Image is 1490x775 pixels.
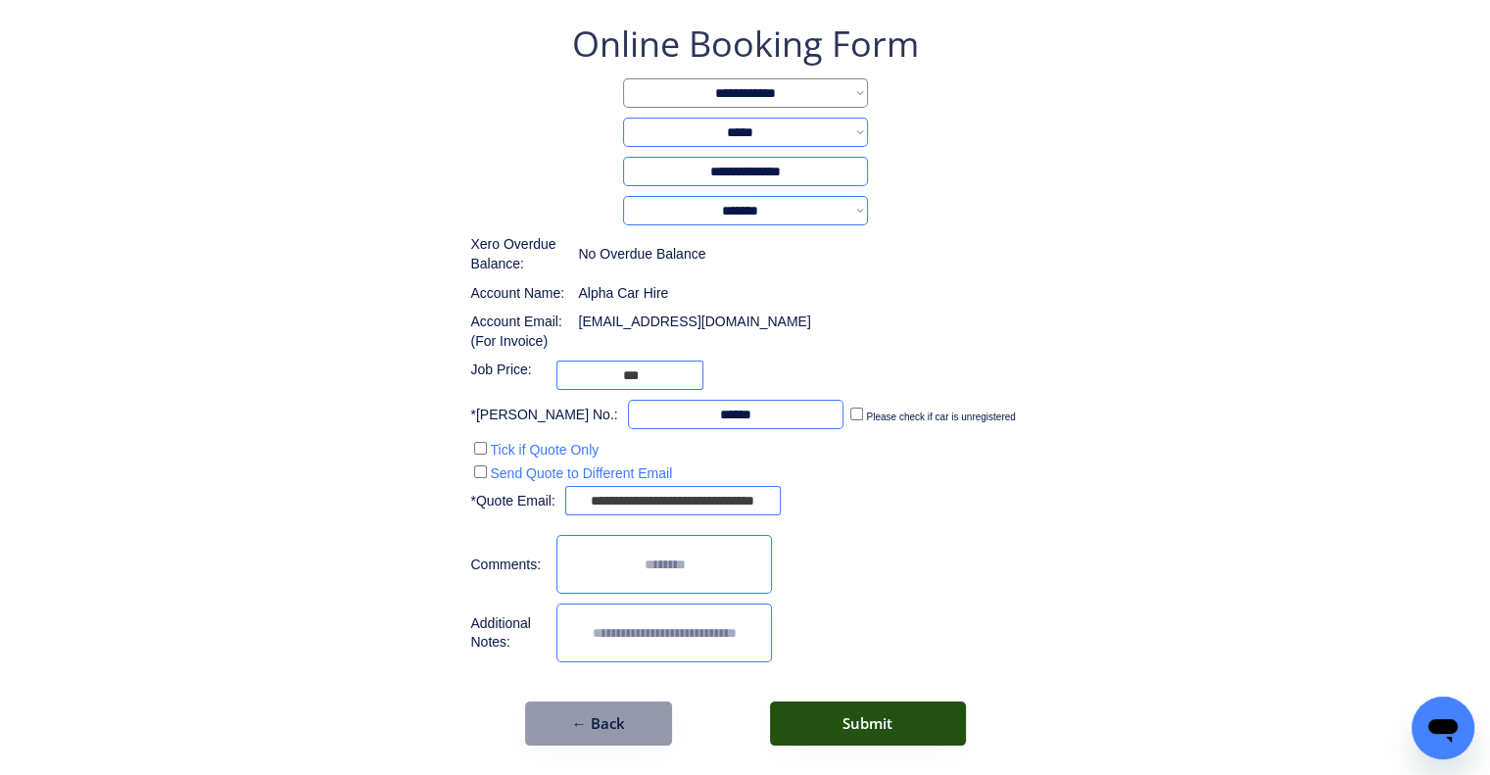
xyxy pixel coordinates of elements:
div: Account Email: (For Invoice) [470,313,568,351]
div: Additional Notes: [470,614,547,653]
div: *[PERSON_NAME] No.: [470,406,617,425]
div: *Quote Email: [470,492,554,511]
button: ← Back [525,702,672,746]
div: Alpha Car Hire [578,284,668,304]
label: Send Quote to Different Email [490,465,672,481]
iframe: Button to launch messaging window [1412,697,1474,759]
div: Account Name: [470,284,568,304]
label: Tick if Quote Only [490,442,599,458]
label: Please check if car is unregistered [866,412,1015,422]
div: Online Booking Form [572,20,919,69]
div: Comments: [470,556,547,575]
button: Submit [770,702,966,746]
div: Job Price: [470,361,547,380]
div: No Overdue Balance [578,245,705,265]
div: [EMAIL_ADDRESS][DOMAIN_NAME] [578,313,810,332]
div: Xero Overdue Balance: [470,235,568,273]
